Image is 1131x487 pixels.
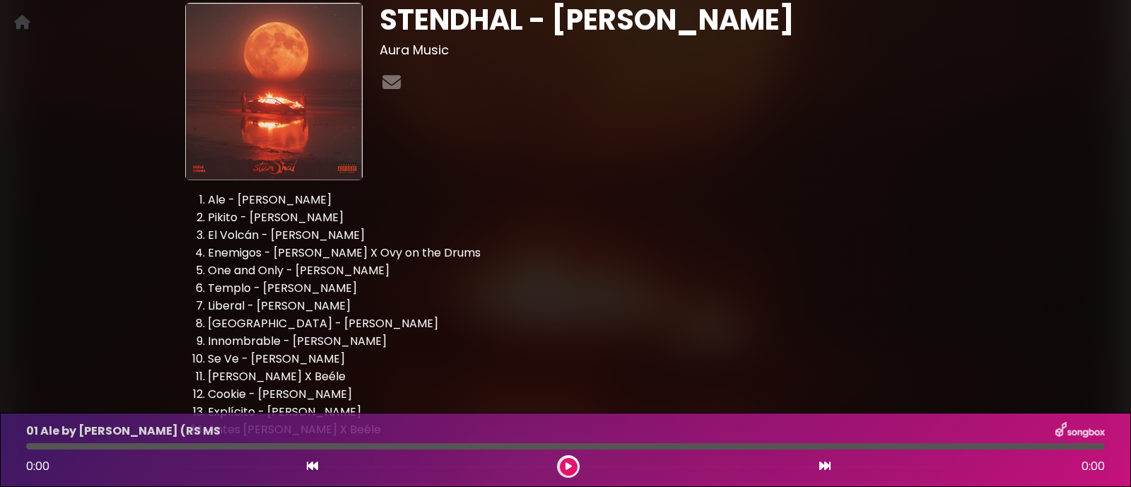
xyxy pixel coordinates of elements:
[208,280,946,298] li: Templo - [PERSON_NAME]
[208,245,946,262] li: Enemigos - [PERSON_NAME] X Ovy on the Drums
[208,404,946,421] li: Explícito - [PERSON_NAME]
[208,315,946,333] li: [GEOGRAPHIC_DATA] - [PERSON_NAME]
[208,333,946,351] li: Innombrable - [PERSON_NAME]
[26,423,221,440] p: 01 Ale by [PERSON_NAME] (RS MS
[208,386,946,404] li: Cookie - [PERSON_NAME]
[208,192,946,209] li: Ale - [PERSON_NAME]
[1082,458,1105,475] span: 0:00
[26,458,49,474] span: 0:00
[185,3,363,180] img: sqKzH3kFQmKq8ufjxbCR
[208,351,946,368] li: Se Ve - [PERSON_NAME]
[208,262,946,280] li: One and Only - [PERSON_NAME]
[380,3,946,37] h1: STENDHAL - [PERSON_NAME]
[1055,422,1105,440] img: songbox-logo-white.png
[208,209,946,227] li: Pikito - [PERSON_NAME]
[208,298,946,315] li: Liberal - [PERSON_NAME]
[380,42,946,58] h3: Aura Music
[208,227,946,245] li: El Volcán - [PERSON_NAME]
[208,368,946,386] li: [PERSON_NAME] X Beéle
